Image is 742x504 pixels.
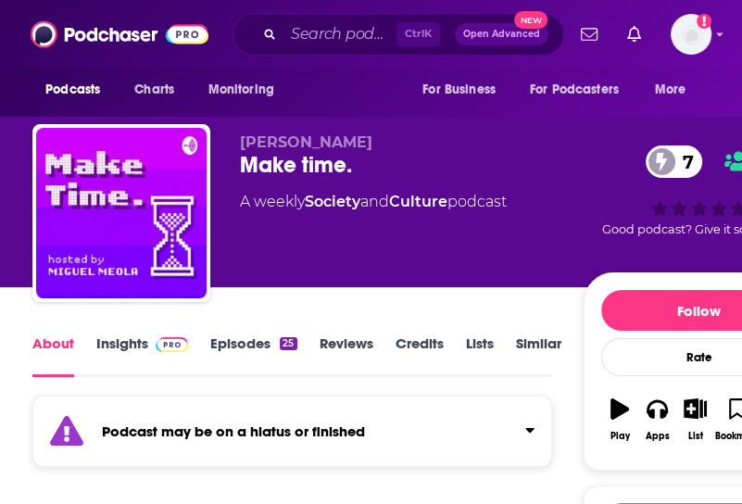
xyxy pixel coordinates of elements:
[240,191,507,213] div: A weekly podcast
[646,431,670,442] div: Apps
[455,23,548,45] button: Open AdvancedNew
[396,22,440,46] span: Ctrl K
[156,337,188,352] img: Podchaser Pro
[122,72,185,107] a: Charts
[610,431,629,442] div: Play
[360,193,389,210] span: and
[283,19,396,49] input: Search podcasts, credits, & more...
[36,128,207,298] img: Make time.
[655,77,686,103] span: More
[516,334,561,377] a: Similar
[102,422,365,440] strong: Podcast may be on a hiatus or finished
[514,11,547,29] span: New
[280,337,296,350] div: 25
[697,14,711,29] svg: Add a profile image
[396,334,444,377] a: Credits
[96,334,188,377] a: InsightsPodchaser Pro
[240,133,372,151] span: [PERSON_NAME]
[646,145,703,178] a: 7
[664,145,703,178] span: 7
[31,17,208,52] img: Podchaser - Follow, Share and Rate Podcasts
[32,407,552,467] section: Click to expand status details
[389,193,447,210] a: Culture
[573,19,605,50] a: Show notifications dropdown
[195,72,297,107] button: open menu
[45,77,100,103] span: Podcasts
[671,14,711,55] img: User Profile
[32,72,124,107] button: open menu
[320,334,373,377] a: Reviews
[233,13,564,56] div: Search podcasts, credits, & more...
[530,77,619,103] span: For Podcasters
[466,334,494,377] a: Lists
[671,14,711,55] button: Show profile menu
[32,334,74,377] a: About
[208,77,273,103] span: Monitoring
[305,193,360,210] a: Society
[687,431,702,442] div: List
[638,386,676,453] button: Apps
[518,72,646,107] button: open menu
[210,334,296,377] a: Episodes25
[463,30,540,39] span: Open Advanced
[620,19,648,50] a: Show notifications dropdown
[642,72,710,107] button: open menu
[134,77,174,103] span: Charts
[422,77,496,103] span: For Business
[601,386,639,453] button: Play
[409,72,519,107] button: open menu
[676,386,714,453] button: List
[671,14,711,55] span: Logged in as nicole.koremenos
